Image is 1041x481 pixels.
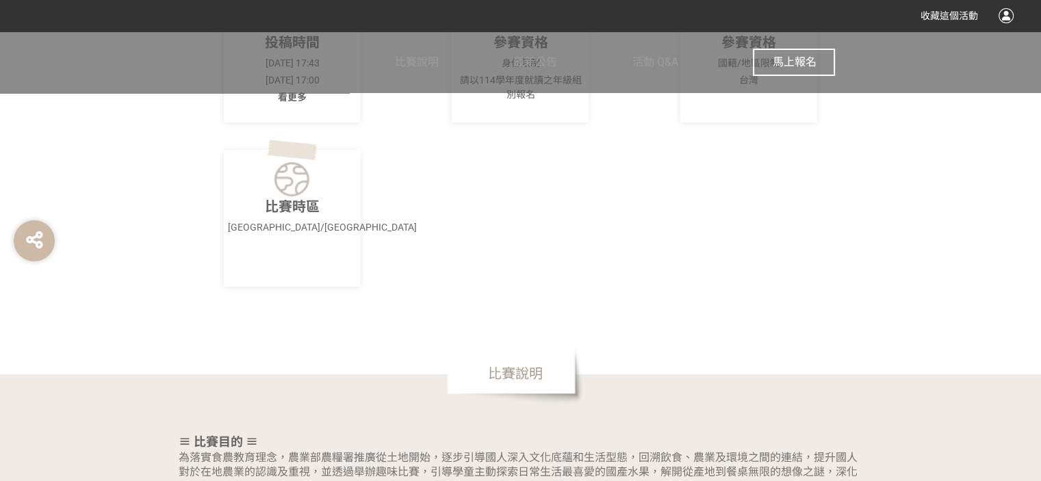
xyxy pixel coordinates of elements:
[632,55,678,68] span: 活動 Q&A
[753,49,835,76] button: 馬上報名
[447,343,584,404] span: 比賽說明
[228,220,357,235] p: [GEOGRAPHIC_DATA]/[GEOGRAPHIC_DATA]
[179,434,258,449] strong: ≡ 比賽目的 ≡
[228,196,357,217] p: 比賽時區
[513,31,557,93] a: 最新公告
[395,55,439,68] span: 比賽說明
[632,31,678,93] a: 活動 Q&A
[278,92,307,103] span: 看更多
[395,31,439,93] a: 比賽說明
[513,55,557,68] span: 最新公告
[274,162,311,196] img: Icon
[921,10,978,21] span: 收藏這個活動
[772,55,816,68] span: 馬上報名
